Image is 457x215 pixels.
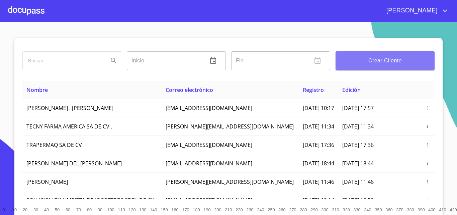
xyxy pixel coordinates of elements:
span: [DATE] 18:44 [342,160,374,167]
span: 220 [236,207,243,212]
span: SOLUCION EN LIMPIEZA DE JOCOTEPEC SDRL DE CV . [26,197,157,204]
span: [DATE] 12:14 [303,197,334,204]
span: 370 [396,207,403,212]
span: 160 [171,207,178,212]
span: 320 [343,207,350,212]
span: [PERSON_NAME] DEL [PERSON_NAME] [26,160,122,167]
span: [DATE] 11:34 [342,123,374,130]
span: 100 [107,207,114,212]
span: 110 [118,207,125,212]
span: 380 [407,207,414,212]
span: Nombre [26,86,48,94]
span: Edición [342,86,361,94]
span: [PERSON_NAME] [26,178,68,185]
span: 280 [300,207,307,212]
span: 190 [203,207,210,212]
span: [DATE] 11:46 [303,178,334,185]
button: Search [106,53,122,69]
span: 300 [321,207,328,212]
span: 50 [55,207,60,212]
span: 90 [98,207,102,212]
span: 310 [332,207,339,212]
span: TRAPERMAQ SA DE CV . [26,141,85,149]
span: 210 [225,207,232,212]
span: 30 [33,207,38,212]
span: 290 [310,207,317,212]
span: 130 [139,207,146,212]
span: [EMAIL_ADDRESS][DOMAIN_NAME] [166,141,252,149]
span: 420 [450,207,457,212]
span: 260 [278,207,285,212]
button: account of current user [381,5,449,16]
span: 120 [128,207,135,212]
span: 9 [2,207,5,212]
span: [DATE] 11:46 [342,178,374,185]
button: Crear Cliente [336,51,435,70]
span: 10 [12,207,17,212]
span: 200 [214,207,221,212]
input: search [23,52,103,70]
span: [DATE] 18:52 [342,197,374,204]
span: [EMAIL_ADDRESS][DOMAIN_NAME] [166,104,252,112]
span: TECNY FARMA AMERICA SA DE CV . [26,123,112,130]
span: [DATE] 11:34 [303,123,334,130]
span: [DATE] 17:57 [342,104,374,112]
span: 410 [439,207,446,212]
span: [DATE] 18:44 [303,160,334,167]
span: 330 [353,207,360,212]
span: 180 [193,207,200,212]
span: 400 [428,207,435,212]
span: [PERSON_NAME][EMAIL_ADDRESS][DOMAIN_NAME] [166,178,294,185]
span: [PERSON_NAME] [381,5,441,16]
span: 140 [150,207,157,212]
span: 250 [268,207,275,212]
span: 70 [76,207,81,212]
span: Correo electrónico [166,86,213,94]
span: 240 [257,207,264,212]
span: 20 [23,207,27,212]
span: 230 [246,207,253,212]
span: 60 [66,207,70,212]
span: 270 [289,207,296,212]
span: [DATE] 10:17 [303,104,334,112]
span: [EMAIL_ADDRESS][DOMAIN_NAME] [166,197,252,204]
span: [PERSON_NAME][EMAIL_ADDRESS][DOMAIN_NAME] [166,123,294,130]
span: 390 [418,207,425,212]
span: [PERSON_NAME] . [PERSON_NAME] [26,104,113,112]
span: [EMAIL_ADDRESS][DOMAIN_NAME] [166,160,252,167]
span: 340 [364,207,371,212]
span: Crear Cliente [341,56,429,65]
span: 150 [161,207,168,212]
span: 350 [375,207,382,212]
span: 40 [44,207,49,212]
span: 360 [385,207,392,212]
span: 170 [182,207,189,212]
span: [DATE] 17:36 [303,141,334,149]
span: Registro [303,86,324,94]
span: 80 [87,207,92,212]
span: [DATE] 17:36 [342,141,374,149]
